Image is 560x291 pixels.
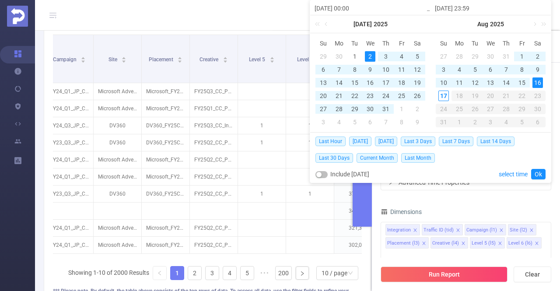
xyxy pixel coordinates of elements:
td: August 6, 2025 [363,116,378,129]
div: Creative (l4) [432,238,459,249]
div: 24 [436,104,451,114]
div: 13 [485,77,496,88]
i: icon: left [157,270,162,276]
td: July 16, 2025 [363,76,378,89]
input: Start date [315,3,426,14]
td: July 26, 2025 [409,89,425,102]
div: 9 [365,64,375,75]
li: Integration [385,224,420,235]
td: August 20, 2025 [483,89,499,102]
th: Sat [530,37,546,50]
p: DV360 [94,134,141,151]
td: August 12, 2025 [467,76,483,89]
div: 2 [412,104,423,114]
td: August 2, 2025 [530,50,546,63]
div: 9 [532,64,543,75]
td: August 13, 2025 [483,76,499,89]
div: 26 [412,91,423,101]
div: 20 [318,91,329,101]
button: Clear [514,266,551,282]
td: August 23, 2025 [530,89,546,102]
div: 5 [514,117,530,127]
th: Mon [331,37,347,50]
div: 7 [381,117,391,127]
i: icon: caret-up [269,56,274,58]
a: Next month (PageDown) [530,15,538,33]
td: July 9, 2025 [363,63,378,76]
div: 26 [467,104,483,114]
a: 4 [223,266,236,280]
p: Microsoft Advertising Network [3090] [94,100,141,117]
td: August 6, 2025 [483,63,499,76]
div: Sort [80,56,86,61]
div: 23 [530,91,546,101]
th: Tue [347,37,363,50]
span: Tu [467,39,483,47]
span: Sa [409,39,425,47]
td: July 8, 2025 [347,63,363,76]
th: Fri [394,37,409,50]
td: July 31, 2025 [498,50,514,63]
div: Level 5 (l5) [472,238,496,249]
div: 6 [318,64,329,75]
p: FY25Q1_CC_Photography_Photoshop_jp_ja_CircularNeon_NAT_1200x628_NA_BroadPC-Native [5126625] [190,100,238,117]
div: 5 [470,64,480,75]
td: July 27, 2025 [315,102,331,116]
i: icon: close [529,228,534,233]
div: 11 [454,77,465,88]
span: We [483,39,499,47]
span: Th [498,39,514,47]
li: Next 5 Pages [258,266,272,280]
td: July 18, 2025 [394,76,409,89]
div: 8 [396,117,407,127]
i: icon: caret-up [122,56,126,58]
td: August 3, 2025 [315,116,331,129]
td: July 31, 2025 [378,102,394,116]
div: 1 [396,104,407,114]
div: 7 [501,64,511,75]
td: August 3, 2025 [436,63,451,76]
a: 1 [171,266,184,280]
span: Mo [331,39,347,47]
li: Creative (l4) [430,237,468,249]
li: Traffic ID (tid) [422,224,463,235]
td: August 4, 2025 [451,63,467,76]
li: 5 [240,266,254,280]
div: 17 [438,91,449,101]
td: August 7, 2025 [498,63,514,76]
li: Site (l2) [508,224,536,235]
a: Previous month (PageUp) [323,15,331,33]
li: 4 [223,266,237,280]
td: July 30, 2025 [483,50,499,63]
div: 22 [514,91,530,101]
div: 31 [436,117,451,127]
div: Sort [121,56,126,61]
td: August 18, 2025 [451,89,467,102]
div: 1 [350,51,360,62]
p: 1 [238,134,286,151]
i: icon: caret-up [223,56,227,58]
div: 16 [532,77,543,88]
p: DV360_FY25CC_PSP_Awareness_JP_DSK_ST_728x90_MaxRelease_PropPanel_PhotographyDC_Broad [9684918] [142,117,189,134]
i: icon: caret-up [81,56,86,58]
div: Sort [177,56,182,61]
div: 18 [451,91,467,101]
li: 3 [205,266,219,280]
td: July 3, 2025 [378,50,394,63]
li: 200 [275,266,292,280]
div: 21 [334,91,344,101]
p: FY25Q3_CC_Individual_PremierePro_jp_ja_Maxrelease_ST_728x90_PropertiesPanel_Broad.jpg [5429143] [190,117,238,134]
i: icon: close [499,228,504,233]
li: Level 6 (l6) [507,237,542,249]
td: July 10, 2025 [378,63,394,76]
span: Su [436,39,451,47]
div: 2 [467,117,483,127]
td: August 11, 2025 [451,76,467,89]
td: September 2, 2025 [467,116,483,129]
div: 12 [470,77,480,88]
td: July 21, 2025 [331,89,347,102]
p: Microsoft_FY25CC_PSP_Consideration_JP_DSK_NAT_1200x628_JuneRelease-CloudSelect-LearnMore_Native_P... [142,83,189,100]
i: icon: caret-down [81,59,86,62]
td: July 29, 2025 [347,102,363,116]
div: Placement (l3) [387,238,420,249]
